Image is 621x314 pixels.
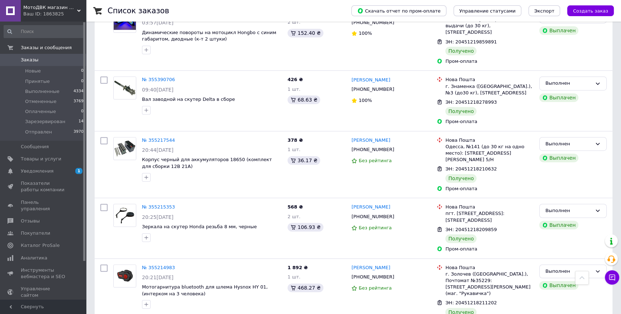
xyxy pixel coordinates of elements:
[75,168,82,174] span: 1
[539,93,578,102] div: Выплачен
[445,144,534,163] div: Одесса, №141 (до 30 кг на одно место): [STREET_ADDRESS][PERSON_NAME] 5/Н
[21,156,61,162] span: Товары и услуги
[21,144,49,150] span: Сообщения
[288,204,303,210] span: 568 ₴
[142,284,268,296] span: Мотогарнитура bluetooth для шлема Hysnox HY 01, (интерком на 3 человека)
[21,230,50,236] span: Покупатели
[21,168,53,174] span: Уведомления
[359,285,392,291] span: Без рейтинга
[288,283,323,292] div: 468.27 ₴
[605,270,619,285] button: Чат с покупателем
[351,204,390,211] a: [PERSON_NAME]
[74,88,84,95] span: 4334
[142,147,174,153] span: 20:44[DATE]
[351,137,390,144] a: [PERSON_NAME]
[445,264,534,271] div: Нова Пошта
[445,99,497,105] span: ЭН: 20451218278993
[445,39,497,44] span: ЭН: 20451219859891
[81,68,84,74] span: 0
[74,129,84,135] span: 3970
[288,274,300,280] span: 1 шт.
[142,87,174,93] span: 09:40[DATE]
[359,225,392,230] span: Без рейтинга
[142,97,235,102] a: Вал заводной на скутер Delta в сборе
[445,118,534,125] div: Пром-оплата
[142,30,276,42] a: Динамические повороты на мотоцикл Hongbo с синим габаритом, диодные (к-т 2 штуки)
[359,31,372,36] span: 100%
[113,137,136,160] a: Фото товару
[445,58,534,65] div: Пром-оплата
[573,8,608,14] span: Создать заказ
[74,98,84,105] span: 3769
[21,286,66,299] span: Управление сайтом
[288,19,300,25] span: 2 шт.
[79,118,84,125] span: 14
[113,204,136,227] a: Фото товару
[351,214,394,219] span: [PHONE_NUMBER]
[142,265,175,270] a: № 355214983
[142,224,257,229] span: Зеркала на скутер Honda резьба 8 мм, черные
[25,108,56,115] span: Оплаченные
[528,5,560,16] button: Экспорт
[23,11,86,17] div: Ваш ID: 1863825
[445,186,534,192] div: Пром-оплата
[21,44,72,51] span: Заказы и сообщения
[288,265,308,270] span: 1 892 ₴
[288,29,323,37] div: 152.40 ₴
[21,242,60,249] span: Каталог ProSale
[25,68,41,74] span: Новые
[21,180,66,193] span: Показатели работы компании
[81,108,84,115] span: 0
[288,223,323,231] div: 106.93 ₴
[445,210,534,223] div: пгт. [STREET_ADDRESS]: [STREET_ADDRESS]
[25,78,50,85] span: Принятые
[25,88,60,95] span: Выполненные
[113,264,136,287] a: Фото товару
[539,154,578,162] div: Выплачен
[351,77,390,84] a: [PERSON_NAME]
[539,281,578,290] div: Выплачен
[21,199,66,212] span: Панель управления
[114,204,136,226] img: Фото товару
[567,5,614,16] button: Создать заказ
[359,158,392,163] span: Без рейтинга
[142,137,175,143] a: № 355217544
[459,8,516,14] span: Управление статусами
[357,8,441,14] span: Скачать отчет по пром-оплате
[351,20,394,25] span: [PHONE_NUMBER]
[288,156,320,165] div: 36.17 ₴
[142,275,174,280] span: 20:21[DATE]
[23,4,77,11] span: МотоДВК магазин мотозапчастей и экипировки.
[351,147,394,152] span: [PHONE_NUMBER]
[81,78,84,85] span: 0
[445,16,534,36] div: с. Выхопни, Пункт приема – выдачи (до 30 кг), [STREET_ADDRESS]
[114,137,136,160] img: Фото товару
[351,264,390,271] a: [PERSON_NAME]
[113,76,136,99] a: Фото товару
[25,118,65,125] span: Зарезервирован
[288,77,303,82] span: 426 ₴
[445,107,477,116] div: Получено
[21,255,47,261] span: Аналитика
[25,98,56,105] span: Отмененные
[21,57,38,63] span: Заказы
[445,204,534,210] div: Нова Пошта
[142,157,272,169] a: Корпус черный для аккумуляторов 18650 (комплект для сборки 12В 21А)
[539,221,578,229] div: Выплачен
[288,147,300,152] span: 1 шт.
[545,140,592,148] div: Выполнен
[534,8,554,14] span: Экспорт
[108,6,169,15] h1: Список заказов
[545,80,592,87] div: Выполнен
[539,26,578,35] div: Выплачен
[288,86,300,92] span: 1 шт.
[445,174,477,183] div: Получено
[142,214,174,220] span: 20:25[DATE]
[351,274,394,280] span: [PHONE_NUMBER]
[114,265,136,287] img: Фото товару
[545,207,592,215] div: Выполнен
[454,5,521,16] button: Управление статусами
